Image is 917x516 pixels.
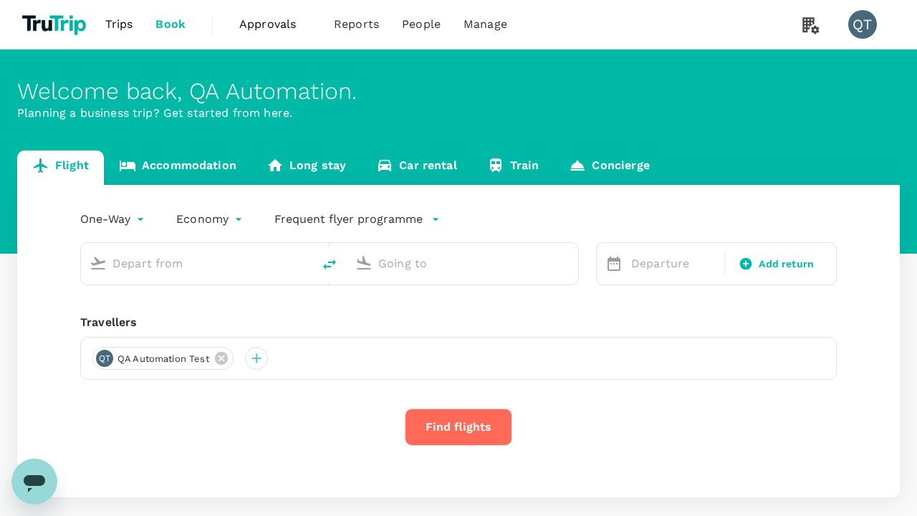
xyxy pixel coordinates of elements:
[302,262,305,264] button: Open
[17,9,94,40] img: TruTrip logo
[112,252,282,274] input: Depart from
[274,211,440,228] button: Frequent flyer programme
[105,16,133,33] span: Trips
[568,262,571,264] button: Open
[17,150,104,185] a: Flight
[176,208,246,231] div: Economy
[472,150,554,185] a: Train
[848,10,877,39] div: QT
[274,211,423,228] p: Frequent flyer programme
[334,16,379,33] span: Reports
[554,150,664,185] a: Concierge
[96,350,113,367] div: QT
[312,247,347,282] button: delete
[104,150,251,185] a: Accommodation
[80,208,148,231] div: One-Way
[378,252,548,274] input: Going to
[80,314,837,331] div: Travellers
[17,78,900,105] div: Welcome back , QA Automation .
[405,408,512,446] button: Find flights
[109,352,218,366] span: QA Automation Test
[361,150,472,185] a: Car rental
[17,105,900,122] p: Planning a business trip? Get started from here.
[92,347,234,370] div: QTQA Automation Test
[155,16,186,33] span: Book
[631,255,716,272] p: Departure
[11,459,57,505] iframe: Button to launch messaging window
[239,16,311,33] span: Approvals
[759,257,814,272] span: Add return
[464,16,507,33] span: Manage
[251,150,361,185] a: Long stay
[402,16,441,33] span: People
